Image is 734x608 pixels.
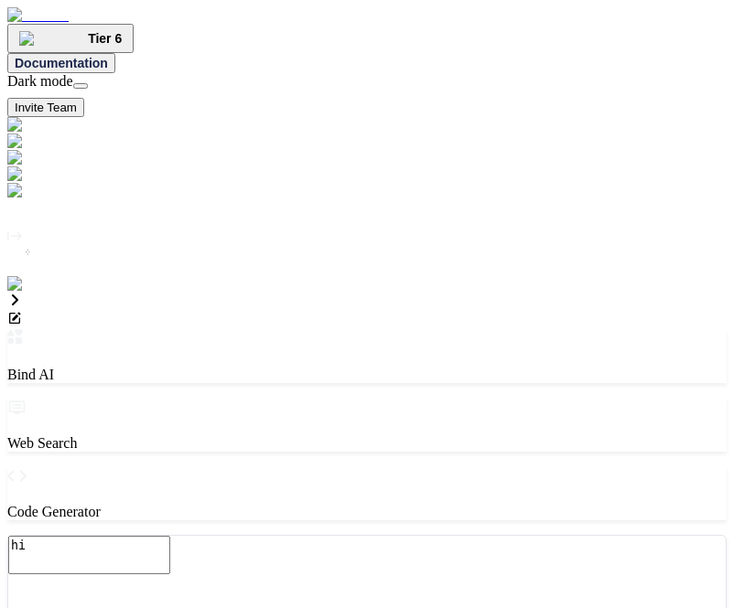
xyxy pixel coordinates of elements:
img: githubDark [7,166,89,183]
img: darkChat [7,117,76,133]
span: Dark mode [7,73,73,89]
button: Documentation [7,53,115,73]
button: Invite Team [7,98,84,117]
p: Bind AI [7,367,727,383]
p: Code Generator [7,504,727,520]
textarea: hi [8,536,170,574]
button: premiumTier 6 [7,24,134,53]
img: darkChat [7,150,76,166]
img: settings [7,276,67,293]
span: Documentation [15,56,108,70]
img: darkAi-studio [7,133,103,150]
img: premium [19,31,88,46]
p: Web Search [7,435,727,452]
img: Bind AI [7,7,69,24]
span: Tier 6 [88,31,122,46]
img: cloudideIcon [7,183,99,199]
